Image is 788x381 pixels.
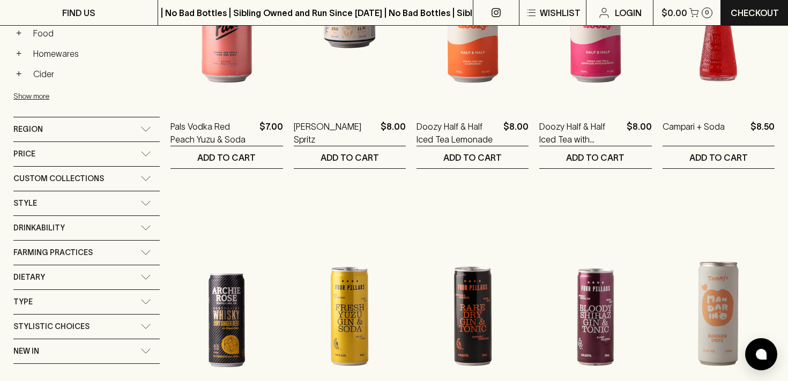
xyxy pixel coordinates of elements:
span: Farming Practices [13,246,93,259]
button: ADD TO CART [294,146,406,168]
p: $8.50 [750,120,775,146]
div: Drinkability [13,216,160,240]
p: $7.00 [259,120,283,146]
div: Farming Practices [13,241,160,265]
a: [PERSON_NAME] Spritz [294,120,376,146]
p: ADD TO CART [689,151,748,164]
button: Show more [13,85,154,107]
p: 0 [705,10,709,16]
div: Price [13,142,160,166]
a: Doozy Half & Half Iced Tea Lemonade [417,120,499,146]
span: Dietary [13,271,45,284]
button: ADD TO CART [170,146,283,168]
p: $8.00 [627,120,652,146]
p: ADD TO CART [443,151,502,164]
div: Type [13,290,160,314]
div: Region [13,117,160,141]
button: + [13,28,24,39]
p: $0.00 [661,6,687,19]
a: Cider [28,65,160,83]
a: Pals Vodka Red Peach Yuzu & Soda [170,120,255,146]
p: ADD TO CART [321,151,379,164]
p: FIND US [62,6,95,19]
button: ADD TO CART [539,146,651,168]
span: New In [13,345,39,358]
button: ADD TO CART [417,146,529,168]
p: $8.00 [381,120,406,146]
p: $8.00 [503,120,529,146]
a: Campari + Soda [663,120,725,146]
img: bubble-icon [756,349,767,360]
div: Stylistic Choices [13,315,160,339]
a: Food [28,24,160,42]
div: New In [13,339,160,363]
div: Style [13,191,160,215]
p: Wishlist [540,6,581,19]
a: Doozy Half & Half Iced Tea with Raspberry [539,120,622,146]
div: Custom Collections [13,167,160,191]
span: Region [13,123,43,136]
div: Dietary [13,265,160,289]
p: Login [615,6,642,19]
p: ADD TO CART [566,151,625,164]
p: Checkout [731,6,779,19]
span: Style [13,197,37,210]
span: Price [13,147,35,161]
button: ADD TO CART [663,146,775,168]
p: ADD TO CART [197,151,256,164]
button: + [13,48,24,59]
span: Stylistic Choices [13,320,90,333]
span: Drinkability [13,221,65,235]
span: Custom Collections [13,172,104,185]
a: Homewares [28,44,160,63]
button: + [13,69,24,79]
span: Type [13,295,33,309]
